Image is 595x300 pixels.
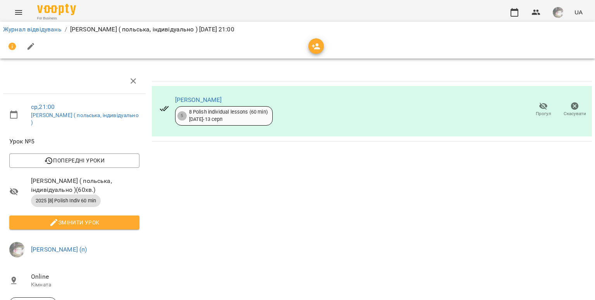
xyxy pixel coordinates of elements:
[15,218,133,227] span: Змінити урок
[9,216,139,229] button: Змінити урок
[9,3,28,22] button: Menu
[536,110,551,117] span: Прогул
[189,109,268,123] div: 8 Polish individual lessons (60 min) [DATE] - 13 серп
[175,96,222,103] a: [PERSON_NAME]
[31,281,139,289] p: Кімната
[31,176,139,195] span: [PERSON_NAME] ( польська, індивідуально ) ( 60 хв. )
[37,16,76,21] span: For Business
[9,137,139,146] span: Урок №5
[9,242,25,257] img: e3906ac1da6b2fc8356eee26edbd6dfe.jpg
[571,5,586,19] button: UA
[177,111,187,121] div: 5
[559,99,590,121] button: Скасувати
[31,197,101,204] span: 2025 [8] Polish Indiv 60 min
[65,25,67,34] li: /
[37,4,76,15] img: Voopty Logo
[9,153,139,167] button: Попередні уроки
[564,110,586,117] span: Скасувати
[70,25,234,34] p: [PERSON_NAME] ( польська, індивідуально ) [DATE] 21:00
[31,112,139,126] a: [PERSON_NAME] ( польська, індивідуально )
[31,246,87,253] a: [PERSON_NAME] (п)
[553,7,564,18] img: e3906ac1da6b2fc8356eee26edbd6dfe.jpg
[15,156,133,165] span: Попередні уроки
[31,103,55,110] a: ср , 21:00
[3,25,592,34] nav: breadcrumb
[528,99,559,121] button: Прогул
[31,272,139,281] span: Online
[574,8,583,16] span: UA
[3,26,62,33] a: Журнал відвідувань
